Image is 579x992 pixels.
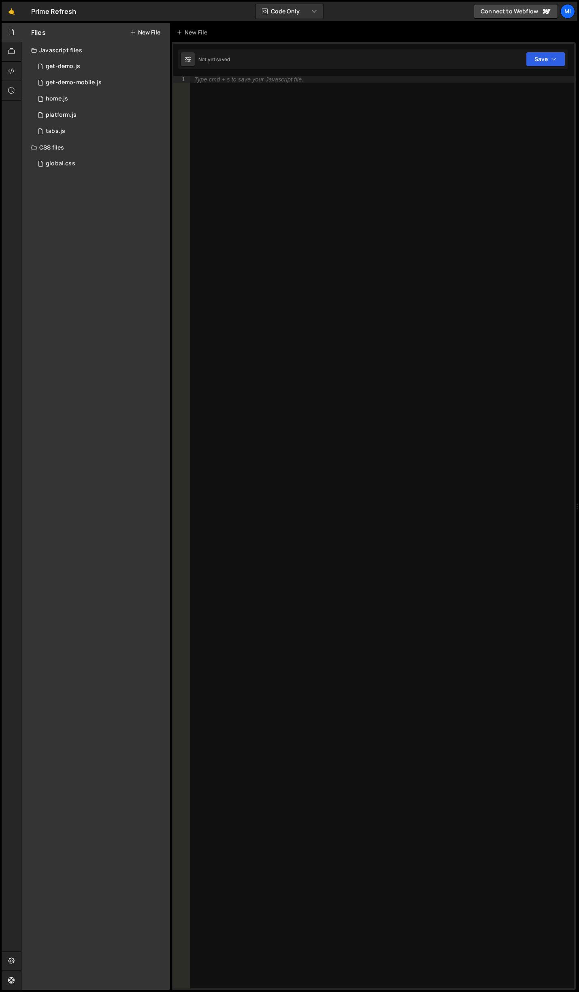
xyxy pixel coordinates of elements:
[31,28,46,37] h2: Files
[31,75,170,91] div: 16983/46693.js
[21,42,170,58] div: Javascript files
[255,4,324,19] button: Code Only
[31,91,170,107] div: 16983/46578.js
[31,123,170,139] div: 16983/46734.js
[31,58,170,75] div: 16983/46692.js
[46,79,102,86] div: get-demo-mobile.js
[31,156,170,172] div: 16983/46577.css
[2,2,21,21] a: 🤙
[194,77,303,82] div: Type cmd + s to save your Javascript file.
[198,56,230,63] div: Not yet saved
[177,28,211,36] div: New File
[31,6,76,16] div: Prime Refresh
[173,76,190,83] div: 1
[130,29,160,36] button: New File
[21,139,170,156] div: CSS files
[560,4,575,19] a: Mi
[31,107,170,123] div: 16983/46739.js
[46,111,77,119] div: platform.js
[46,128,65,135] div: tabs.js
[474,4,558,19] a: Connect to Webflow
[526,52,565,66] button: Save
[46,63,80,70] div: get-demo.js
[46,160,75,167] div: global.css
[46,95,68,103] div: home.js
